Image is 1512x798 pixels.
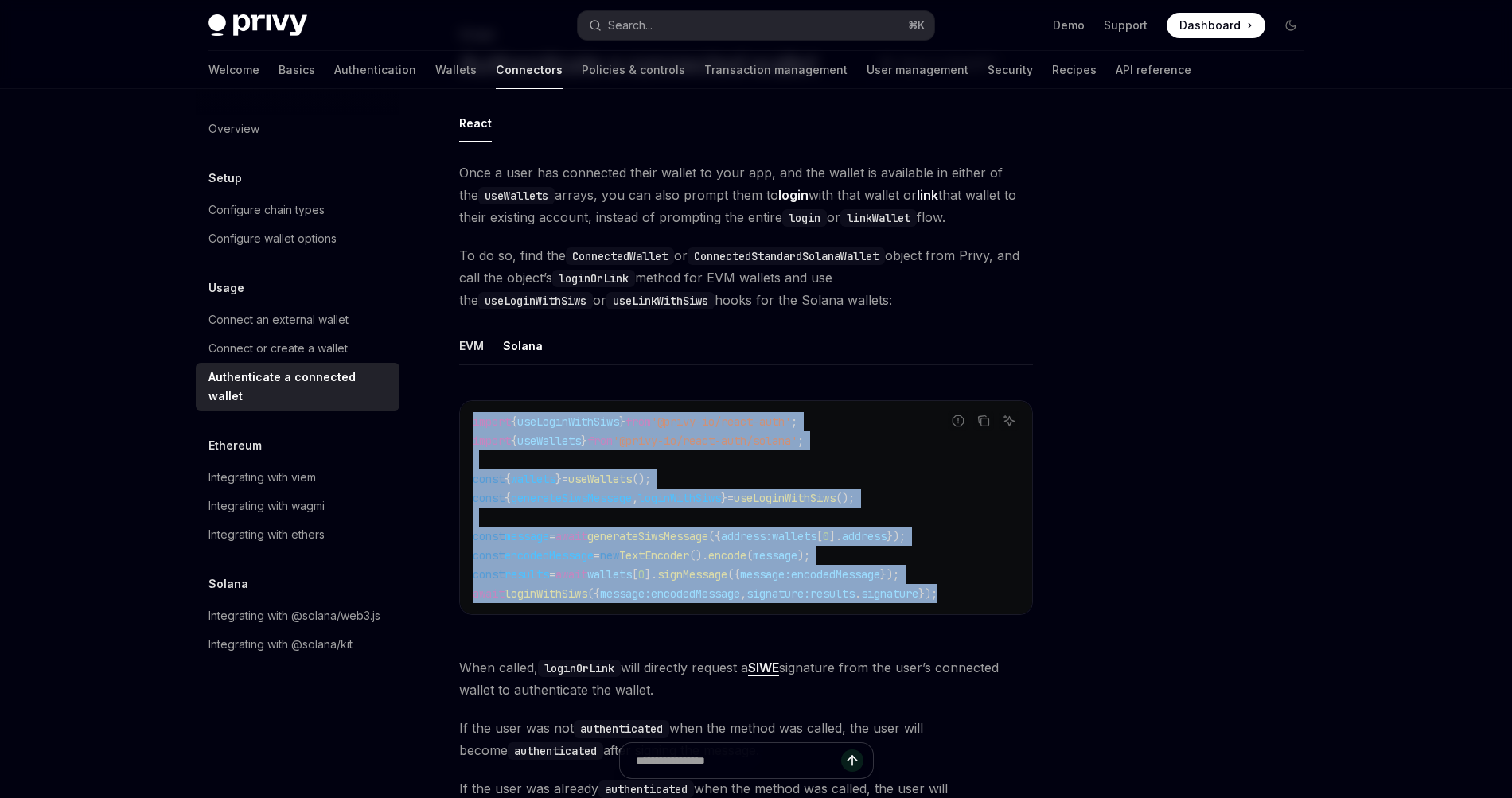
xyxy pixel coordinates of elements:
[555,529,587,543] span: await
[473,567,505,582] span: const
[688,247,885,265] code: ConnectedStandardSolanaWallet
[727,491,734,505] span: =
[505,491,511,505] span: {
[748,660,779,676] a: SIWE
[459,656,1033,701] span: When called, will directly request a signature from the user’s connected wallet to authenticate t...
[587,586,600,601] span: ({
[566,247,674,265] code: ConnectedWallet
[840,209,917,227] code: linkWallet
[459,717,1033,761] span: If the user was not when the method was called, the user will become after signing the message.
[1104,18,1148,33] a: Support
[473,548,505,562] span: const
[196,224,399,253] a: Configure wallet options
[861,586,918,601] span: signature
[459,104,492,142] div: React
[208,574,248,594] h5: Solana
[867,51,968,89] a: User management
[208,200,325,220] div: Configure chain types
[517,415,619,429] span: useLoginWithSiws
[549,529,555,543] span: =
[208,635,353,654] div: Integrating with @solana/kit
[1167,13,1265,38] a: Dashboard
[208,468,316,487] div: Integrating with viem
[613,434,797,448] span: '@privy-io/react-auth/solana'
[855,586,861,601] span: .
[196,601,399,630] a: Integrating with @solana/web3.js
[208,496,325,516] div: Integrating with wagmi
[196,306,399,334] a: Connect an external wallet
[517,434,581,448] span: useWallets
[999,411,1019,431] button: Ask AI
[505,472,511,486] span: {
[208,310,349,329] div: Connect an external wallet
[918,586,937,601] span: });
[196,196,399,224] a: Configure chain types
[582,51,685,89] a: Policies & controls
[1278,13,1304,38] button: Toggle dark mode
[988,51,1033,89] a: Security
[608,16,653,35] div: Search...
[552,270,635,287] code: loginOrLink
[196,630,399,659] a: Integrating with @solana/kit
[587,529,708,543] span: generateSiwsMessage
[908,19,925,32] span: ⌘ K
[606,292,715,309] code: useLinkWithSiws
[823,529,829,543] span: 0
[632,491,638,505] span: ,
[797,548,810,562] span: );
[887,529,906,543] span: });
[636,743,841,778] input: Ask a question...
[459,244,1033,311] span: To do so, find the or object from Privy, and call the object’s method for EVM wallets and use the...
[208,436,262,455] h5: Ethereum
[1179,18,1241,33] span: Dashboard
[473,529,505,543] span: const
[496,51,563,89] a: Connectors
[600,548,619,562] span: new
[836,491,855,505] span: ();
[638,567,645,582] span: 0
[511,472,555,486] span: wallets
[208,119,259,138] div: Overview
[1052,51,1097,89] a: Recipes
[772,529,816,543] span: wallets
[568,472,632,486] span: useWallets
[587,567,632,582] span: wallets
[478,187,555,204] code: useWallets
[503,327,543,364] div: Solana
[948,411,968,431] button: Report incorrect code
[505,548,594,562] span: encodedMessage
[645,567,657,582] span: ].
[538,660,621,677] code: loginOrLink
[562,472,568,486] span: =
[279,51,315,89] a: Basics
[782,209,827,227] code: login
[208,368,390,406] div: Authenticate a connected wallet
[632,472,651,486] span: ();
[578,11,934,40] button: Open search
[657,567,727,582] span: signMessage
[651,586,740,601] span: encodedMessage
[511,491,632,505] span: generateSiwsMessage
[549,567,555,582] span: =
[555,567,587,582] span: await
[511,434,517,448] span: {
[208,14,307,37] img: dark logo
[625,415,651,429] span: from
[435,51,477,89] a: Wallets
[880,567,899,582] span: });
[196,520,399,549] a: Integrating with ethers
[734,491,836,505] span: useLoginWithSiws
[473,472,505,486] span: const
[208,229,337,248] div: Configure wallet options
[196,492,399,520] a: Integrating with wagmi
[334,51,416,89] a: Authentication
[196,363,399,411] a: Authenticate a connected wallet
[555,472,562,486] span: }
[791,415,797,429] span: ;
[473,491,505,505] span: const
[708,548,746,562] span: encode
[797,434,804,448] span: ;
[581,434,587,448] span: }
[473,415,511,429] span: import
[208,278,244,298] h5: Usage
